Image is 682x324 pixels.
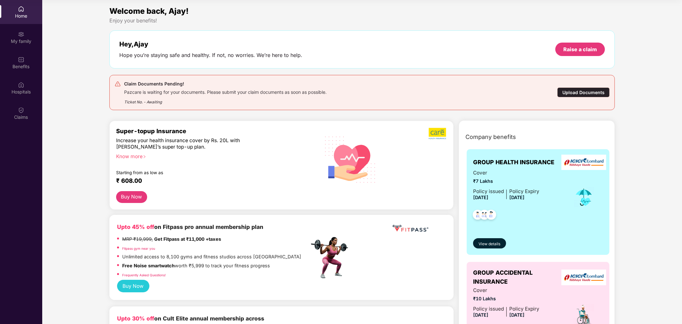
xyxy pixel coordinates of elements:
[122,262,270,270] p: worth ₹5,999 to track your fitness progress
[124,80,327,88] div: Claim Documents Pending!
[124,95,327,105] div: Ticket No. - Awaiting
[116,191,147,203] button: Buy Now
[561,270,606,285] img: insurerLogo
[119,52,302,59] div: Hope you’re staying safe and healthy. If not, no worries. We’re here to help.
[18,6,24,12] img: svg+xml;base64,PHN2ZyBpZD0iSG9tZSIgeG1sbnM9Imh0dHA6Ly93d3cudzMub3JnLzIwMDAvc3ZnIiB3aWR0aD0iMjAiIG...
[18,107,24,113] img: svg+xml;base64,PHN2ZyBpZD0iQ2xhaW0iIHhtbG5zPSJodHRwOi8vd3d3LnczLm9yZy8yMDAwL3N2ZyIgd2lkdGg9IjIwIi...
[109,17,615,24] div: Enjoy your benefits!
[117,315,154,322] b: Upto 30% off
[473,238,506,248] button: View details
[122,236,153,242] del: MRP ₹19,999,
[124,88,327,95] div: Pazcare is waiting for your documents. Please submit your claim documents as soon as possible.
[473,195,488,200] span: [DATE]
[429,127,447,140] img: b5dec4f62d2307b9de63beb79f102df3.png
[509,312,525,318] span: [DATE]
[473,158,554,167] span: GROUP HEALTH INSURANCE
[115,81,121,87] img: svg+xml;base64,PHN2ZyB4bWxucz0iaHR0cDovL3d3dy53My5vcmcvMjAwMC9zdmciIHdpZHRoPSIyNCIgaGVpZ2h0PSIyNC...
[18,56,24,63] img: svg+xml;base64,PHN2ZyBpZD0iQmVuZWZpdHMiIHhtbG5zPSJodHRwOi8vd3d3LnczLm9yZy8yMDAwL3N2ZyIgd2lkdGg9Ij...
[117,280,149,292] button: Buy Now
[473,295,539,303] span: ₹10 Lakhs
[391,223,430,234] img: fppp.png
[479,241,500,247] span: View details
[109,6,189,16] span: Welcome back, Ajay!
[18,82,24,88] img: svg+xml;base64,PHN2ZyBpZD0iSG9zcGl0YWxzIiB4bWxucz0iaHR0cDovL3d3dy53My5vcmcvMjAwMC9zdmciIHdpZHRoPS...
[473,169,539,177] span: Cover
[574,187,594,208] img: icon
[116,153,305,158] div: Know more
[116,170,282,174] div: Starting from as low as
[473,268,565,287] span: GROUP ACCIDENTAL INSURANCE
[119,40,302,48] div: Hey, Ajay
[117,223,154,230] b: Upto 45% off
[116,137,282,150] div: Increase your health insurance cover by Rs. 20L with [PERSON_NAME]’s super top-up plan.
[465,133,516,142] span: Company benefits
[509,195,525,200] span: [DATE]
[563,46,597,53] div: Raise a claim
[509,188,539,195] div: Policy Expiry
[470,208,486,223] img: svg+xml;base64,PHN2ZyB4bWxucz0iaHR0cDovL3d3dy53My5vcmcvMjAwMC9zdmciIHdpZHRoPSI0OC45NDMiIGhlaWdodD...
[483,208,499,223] img: svg+xml;base64,PHN2ZyB4bWxucz0iaHR0cDovL3d3dy53My5vcmcvMjAwMC9zdmciIHdpZHRoPSI0OC45NDMiIGhlaWdodD...
[117,223,263,230] b: on Fitpass pro annual membership plan
[122,253,301,261] p: Unlimited access to 8,100 gyms and fitness studios across [GEOGRAPHIC_DATA]
[320,128,381,190] img: svg+xml;base64,PHN2ZyB4bWxucz0iaHR0cDovL3d3dy53My5vcmcvMjAwMC9zdmciIHhtbG5zOnhsaW5rPSJodHRwOi8vd3...
[143,155,146,158] span: right
[473,188,504,195] div: Policy issued
[122,263,175,268] strong: Free Noise smartwatch
[18,31,24,37] img: svg+xml;base64,PHN2ZyB3aWR0aD0iMjAiIGhlaWdodD0iMjAiIHZpZXdCb3g9IjAgMCAyMCAyMCIgZmlsbD0ibm9uZSIgeG...
[116,177,303,185] div: ₹ 608.00
[561,155,606,170] img: insurerLogo
[473,178,539,185] span: ₹7 Lakhs
[122,247,155,250] a: Fitpass gym near you
[509,305,539,313] div: Policy Expiry
[309,235,354,280] img: fpp.png
[154,236,221,242] strong: Get Fitpass at ₹11,000 +taxes
[473,305,504,313] div: Policy issued
[473,287,539,294] span: Cover
[477,208,492,223] img: svg+xml;base64,PHN2ZyB4bWxucz0iaHR0cDovL3d3dy53My5vcmcvMjAwMC9zdmciIHdpZHRoPSI0OC45MTUiIGhlaWdodD...
[473,312,488,318] span: [DATE]
[116,127,309,134] div: Super-topup Insurance
[557,87,610,97] div: Upload Documents
[122,273,166,277] a: Frequently Asked Questions!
